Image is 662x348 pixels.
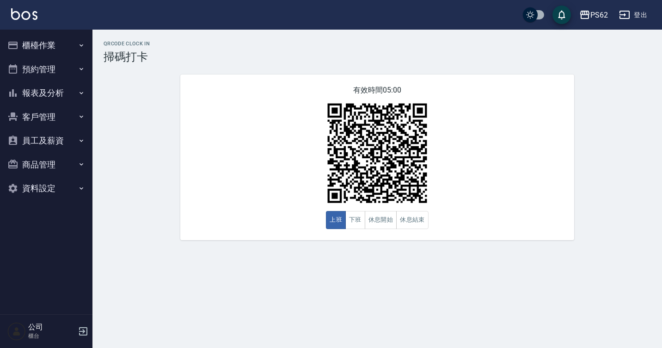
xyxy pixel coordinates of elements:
[4,129,89,153] button: 員工及薪資
[345,211,365,229] button: 下班
[326,211,346,229] button: 上班
[552,6,571,24] button: save
[4,57,89,81] button: 預約管理
[28,323,75,332] h5: 公司
[4,153,89,177] button: 商品管理
[396,211,429,229] button: 休息結束
[590,9,608,21] div: PS62
[365,211,397,229] button: 休息開始
[615,6,651,24] button: 登出
[104,50,651,63] h3: 掃碼打卡
[4,176,89,200] button: 資料設定
[7,322,26,341] img: Person
[4,105,89,129] button: 客戶管理
[4,33,89,57] button: 櫃檯作業
[4,81,89,105] button: 報表及分析
[11,8,37,20] img: Logo
[28,332,75,340] p: 櫃台
[180,75,574,240] div: 有效時間 05:00
[104,41,651,47] h2: QRcode Clock In
[576,6,612,25] button: PS62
